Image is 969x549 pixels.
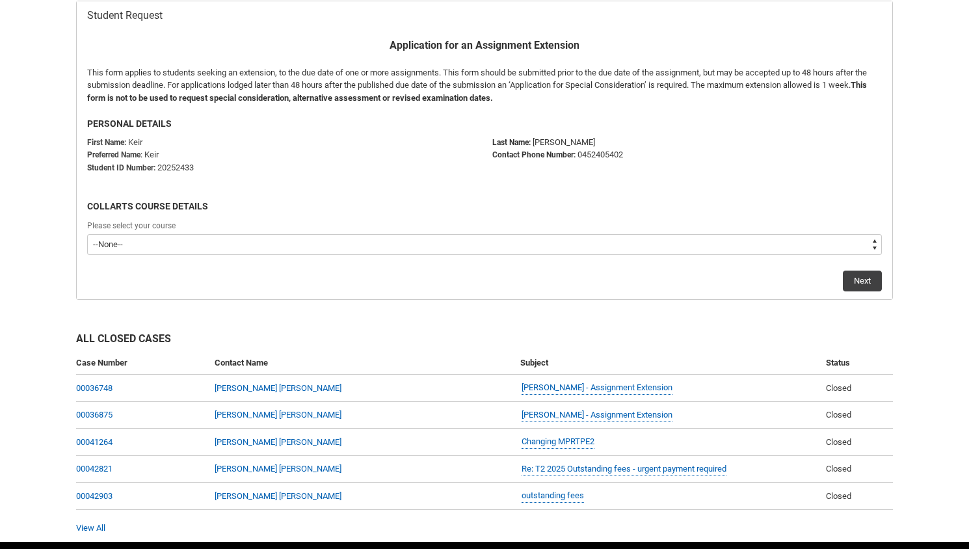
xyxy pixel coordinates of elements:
[390,39,579,51] b: Application for an Assignment Extension
[87,138,126,147] strong: First Name:
[87,221,176,230] span: Please select your course
[522,462,726,476] a: Re: T2 2025 Outstanding fees - urgent payment required
[215,410,341,420] a: [PERSON_NAME] [PERSON_NAME]
[826,437,851,447] span: Closed
[826,410,851,420] span: Closed
[76,523,105,533] a: View All Cases
[76,383,113,393] a: 00036748
[522,381,672,395] a: [PERSON_NAME] - Assignment Extension
[76,464,113,474] a: 00042821
[577,150,623,159] span: 0452405402
[76,410,113,420] a: 00036875
[87,66,882,105] p: This form applies to students seeking an extension, to the due date of one or more assignments. T...
[76,331,893,351] h2: All Closed Cases
[826,491,851,501] span: Closed
[515,351,821,375] th: Subject
[76,437,113,447] a: 00041264
[843,271,882,291] button: Next
[209,351,515,375] th: Contact Name
[87,80,867,103] b: This form is not to be used to request special consideration, alternative assessment or revised e...
[215,437,341,447] a: [PERSON_NAME] [PERSON_NAME]
[87,148,477,161] p: : Keir
[215,383,341,393] a: [PERSON_NAME] [PERSON_NAME]
[76,351,209,375] th: Case Number
[821,351,893,375] th: Status
[826,383,851,393] span: Closed
[128,137,142,147] span: Keir
[492,136,882,149] p: [PERSON_NAME]
[492,150,576,159] b: Contact Phone Number:
[492,138,531,147] b: Last Name:
[522,489,584,503] a: outstanding fees
[87,150,140,159] strong: Preferred Name
[157,163,194,172] span: 20252433
[87,9,163,22] span: Student Request
[215,464,341,474] a: [PERSON_NAME] [PERSON_NAME]
[522,408,672,422] a: [PERSON_NAME] - Assignment Extension
[87,201,208,211] b: COLLARTS COURSE DETAILS
[87,163,155,172] strong: Student ID Number:
[826,464,851,474] span: Closed
[87,118,172,129] b: PERSONAL DETAILS
[215,491,341,501] a: [PERSON_NAME] [PERSON_NAME]
[76,491,113,501] a: 00042903
[76,1,893,300] article: Redu_Student_Request flow
[522,435,594,449] a: Changing MPRTPE2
